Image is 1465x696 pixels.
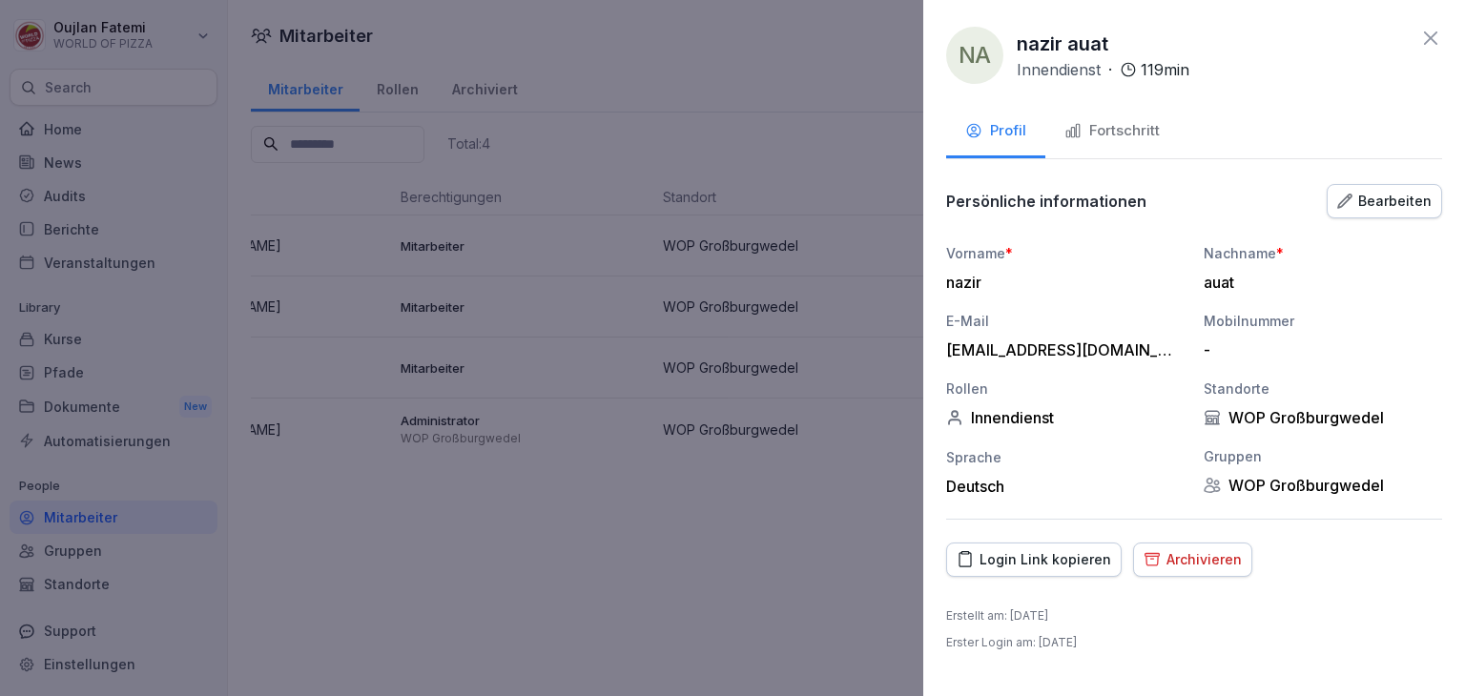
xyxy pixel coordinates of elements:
[946,542,1122,577] button: Login Link kopieren
[1327,184,1442,218] button: Bearbeiten
[1017,30,1108,58] p: nazir auat
[946,192,1146,211] p: Persönliche informationen
[946,340,1175,359] div: [EMAIL_ADDRESS][DOMAIN_NAME]
[946,477,1185,496] div: Deutsch
[946,607,1048,624] p: Erstellt am : [DATE]
[946,408,1185,427] div: Innendienst
[1204,408,1442,427] div: WOP Großburgwedel
[946,107,1045,158] button: Profil
[946,243,1185,263] div: Vorname
[1045,107,1179,158] button: Fortschritt
[946,27,1003,84] div: na
[946,379,1185,399] div: Rollen
[946,273,1175,292] div: nazir
[1337,191,1432,212] div: Bearbeiten
[1064,120,1160,142] div: Fortschritt
[1144,549,1242,570] div: Archivieren
[1017,58,1101,81] p: Innendienst
[1204,476,1442,495] div: WOP Großburgwedel
[1204,340,1433,359] div: -
[1204,446,1442,466] div: Gruppen
[1204,379,1442,399] div: Standorte
[957,549,1111,570] div: Login Link kopieren
[1133,542,1252,577] button: Archivieren
[1141,58,1189,81] p: 119 min
[1204,273,1433,292] div: auat
[946,634,1077,651] p: Erster Login am : [DATE]
[965,120,1026,142] div: Profil
[1204,243,1442,263] div: Nachname
[946,447,1185,467] div: Sprache
[1204,311,1442,331] div: Mobilnummer
[1017,58,1189,81] div: ·
[946,311,1185,331] div: E-Mail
